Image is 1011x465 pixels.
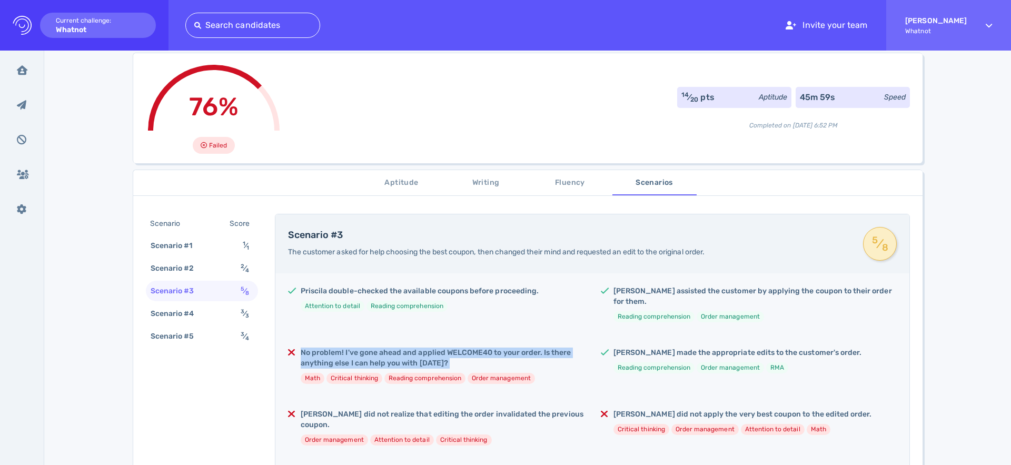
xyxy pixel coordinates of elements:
div: Score [227,216,256,231]
span: Fluency [534,176,606,190]
sub: 20 [690,96,698,103]
li: Reading comprehension [366,301,448,312]
li: Attention to detail [370,434,434,446]
li: Critical thinking [326,373,382,384]
div: ⁄ pts [681,91,715,104]
h4: Scenario #3 [288,230,850,241]
div: Aptitude [759,92,787,103]
h5: [PERSON_NAME] did not apply the very best coupon to the edited order. [613,409,871,420]
sub: 8 [881,246,889,249]
h5: [PERSON_NAME] did not realize that editing the order invalidated the previous coupon. [301,409,584,430]
div: Scenario #1 [148,238,205,253]
h5: Priscila double-checked the available coupons before proceeding. [301,286,539,296]
sup: 2 [241,263,244,270]
span: ⁄ [241,332,249,341]
li: Critical thinking [613,424,669,435]
sup: 5 [871,239,879,241]
sup: 3 [241,308,244,315]
li: Reading comprehension [613,311,695,322]
li: Order management [468,373,535,384]
strong: [PERSON_NAME] [905,16,967,25]
h5: [PERSON_NAME] made the appropriate edits to the customer's order. [613,348,861,358]
sup: 14 [681,91,689,98]
div: Scenario #3 [148,283,207,299]
sup: 3 [241,331,244,338]
li: Reading comprehension [613,362,695,373]
span: The customer asked for help choosing the best coupon, then changed their mind and requested an ed... [288,248,705,256]
span: Aptitude [366,176,438,190]
li: Reading comprehension [384,373,465,384]
span: Writing [450,176,522,190]
sub: 1 [246,244,249,251]
div: Scenario #4 [148,306,207,321]
span: ⁄ [871,234,889,253]
h5: No problem! I've gone ahead and applied WELCOME40 to your order. Is there anything else I can hel... [301,348,584,369]
sub: 8 [245,290,249,296]
span: Failed [209,139,227,152]
li: Attention to detail [741,424,805,435]
span: 76% [189,92,238,122]
span: Scenarios [619,176,690,190]
li: RMA [766,362,788,373]
span: Whatnot [905,27,967,35]
sub: 4 [245,335,249,342]
li: Critical thinking [436,434,492,446]
li: Attention to detail [301,301,364,312]
sub: 4 [245,267,249,274]
sup: 5 [241,285,244,292]
div: Scenario [148,216,193,231]
span: ⁄ [241,264,249,273]
div: Scenario #5 [148,329,207,344]
sub: 3 [245,312,249,319]
sup: 1 [243,240,245,247]
li: Order management [697,311,764,322]
div: Speed [884,92,906,103]
li: Order management [697,362,764,373]
span: ⁄ [241,286,249,295]
span: ⁄ [241,309,249,318]
div: Completed on [DATE] 6:52 PM [677,112,910,130]
li: Math [807,424,830,435]
div: Scenario #2 [148,261,207,276]
div: 45m 59s [800,91,835,104]
li: Order management [301,434,368,446]
h5: [PERSON_NAME] assisted the customer by applying the coupon to their order for them. [613,286,897,307]
li: Order management [671,424,739,435]
span: ⁄ [243,241,249,250]
li: Math [301,373,324,384]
